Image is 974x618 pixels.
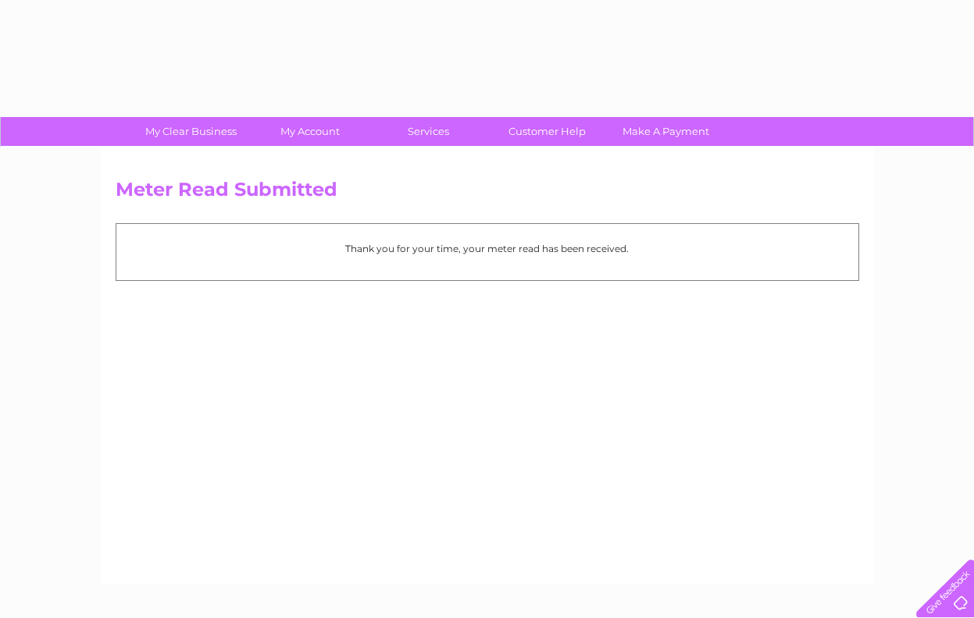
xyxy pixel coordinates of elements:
[364,117,493,146] a: Services
[127,117,255,146] a: My Clear Business
[116,179,859,208] h2: Meter Read Submitted
[245,117,374,146] a: My Account
[124,241,851,256] p: Thank you for your time, your meter read has been received.
[483,117,612,146] a: Customer Help
[601,117,730,146] a: Make A Payment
